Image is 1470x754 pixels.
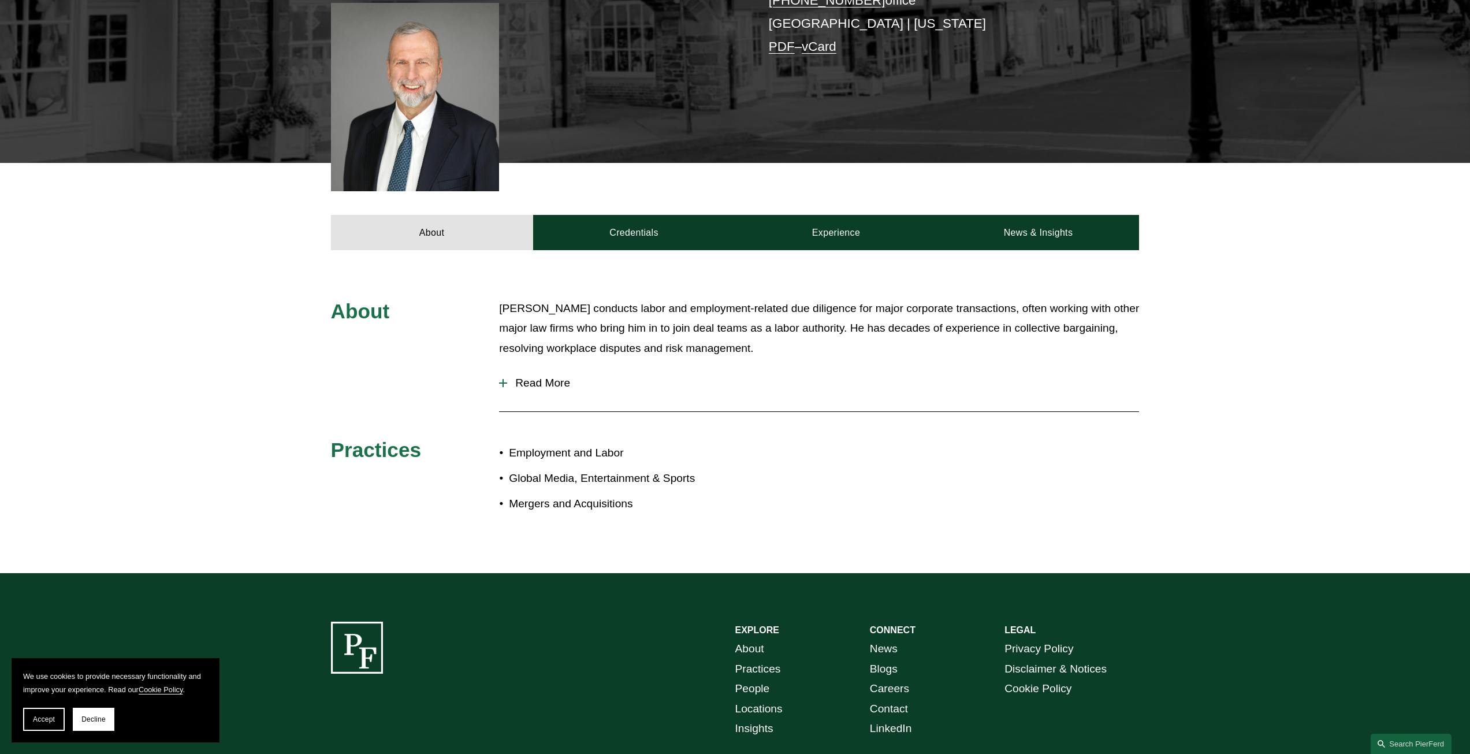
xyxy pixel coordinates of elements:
p: We use cookies to provide necessary functionality and improve your experience. Read our . [23,670,208,696]
p: Employment and Labor [509,443,735,463]
span: Practices [331,439,422,461]
a: LinkedIn [870,719,912,739]
a: People [735,679,770,699]
a: Cookie Policy [139,685,183,694]
a: Blogs [870,659,898,679]
span: About [331,300,390,322]
span: Decline [81,715,106,723]
strong: LEGAL [1004,625,1036,635]
p: Mergers and Acquisitions [509,494,735,514]
button: Decline [73,708,114,731]
a: Insights [735,719,773,739]
a: Contact [870,699,908,719]
span: Accept [33,715,55,723]
a: Locations [735,699,783,719]
a: Cookie Policy [1004,679,1071,699]
strong: EXPLORE [735,625,779,635]
p: [PERSON_NAME] conducts labor and employment-related due diligence for major corporate transaction... [499,299,1139,359]
span: Read More [507,377,1139,389]
a: vCard [802,39,836,54]
p: Global Media, Entertainment & Sports [509,469,735,489]
strong: CONNECT [870,625,916,635]
a: Privacy Policy [1004,639,1073,659]
a: Credentials [533,215,735,250]
a: About [735,639,764,659]
a: Disclaimer & Notices [1004,659,1107,679]
section: Cookie banner [12,658,219,742]
a: Search this site [1371,734,1452,754]
a: PDF [769,39,795,54]
a: Practices [735,659,781,679]
button: Accept [23,708,65,731]
a: Experience [735,215,937,250]
a: Careers [870,679,909,699]
a: News [870,639,898,659]
a: News & Insights [937,215,1139,250]
button: Read More [499,368,1139,398]
a: About [331,215,533,250]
